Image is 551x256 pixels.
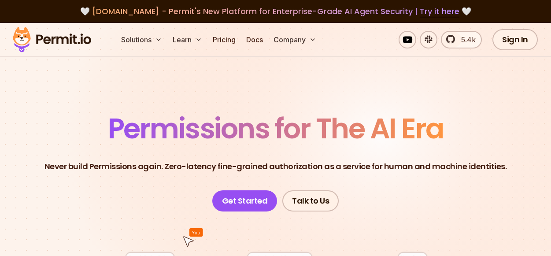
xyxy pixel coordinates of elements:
a: Docs [243,31,266,48]
button: Solutions [118,31,166,48]
button: Learn [169,31,206,48]
a: Talk to Us [282,190,339,211]
button: Company [270,31,320,48]
span: 5.4k [456,34,476,45]
a: Pricing [209,31,239,48]
span: [DOMAIN_NAME] - Permit's New Platform for Enterprise-Grade AI Agent Security | [92,6,459,17]
div: 🤍 🤍 [21,5,530,18]
span: Permissions for The AI Era [108,109,444,148]
a: Try it here [420,6,459,17]
a: Sign In [492,29,538,50]
a: 5.4k [441,31,482,48]
a: Get Started [212,190,277,211]
img: Permit logo [9,25,95,55]
p: Never build Permissions again. Zero-latency fine-grained authorization as a service for human and... [44,160,507,173]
